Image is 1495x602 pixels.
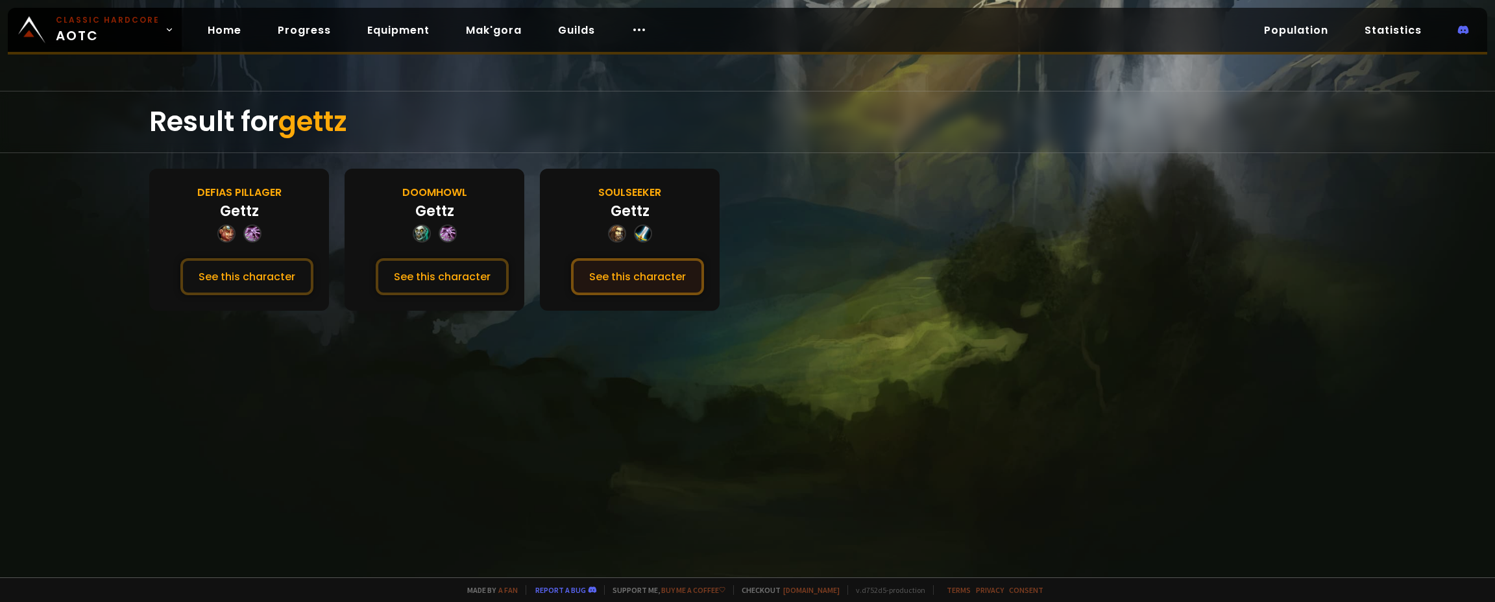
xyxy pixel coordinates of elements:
[56,14,160,45] span: AOTC
[783,585,840,595] a: [DOMAIN_NAME]
[278,102,347,141] span: gettz
[220,200,259,222] div: Gettz
[180,258,313,295] button: See this character
[56,14,160,26] small: Classic Hardcore
[197,17,252,43] a: Home
[598,184,661,200] div: Soulseeker
[847,585,925,595] span: v. d752d5 - production
[535,585,586,595] a: Report a bug
[611,200,650,222] div: Gettz
[976,585,1004,595] a: Privacy
[459,585,518,595] span: Made by
[376,258,509,295] button: See this character
[498,585,518,595] a: a fan
[1254,17,1339,43] a: Population
[548,17,605,43] a: Guilds
[415,200,454,222] div: Gettz
[604,585,725,595] span: Support me,
[8,8,182,52] a: Classic HardcoreAOTC
[267,17,341,43] a: Progress
[947,585,971,595] a: Terms
[197,184,282,200] div: Defias Pillager
[456,17,532,43] a: Mak'gora
[1354,17,1432,43] a: Statistics
[357,17,440,43] a: Equipment
[733,585,840,595] span: Checkout
[149,91,1345,152] div: Result for
[402,184,467,200] div: Doomhowl
[571,258,704,295] button: See this character
[1009,585,1043,595] a: Consent
[661,585,725,595] a: Buy me a coffee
